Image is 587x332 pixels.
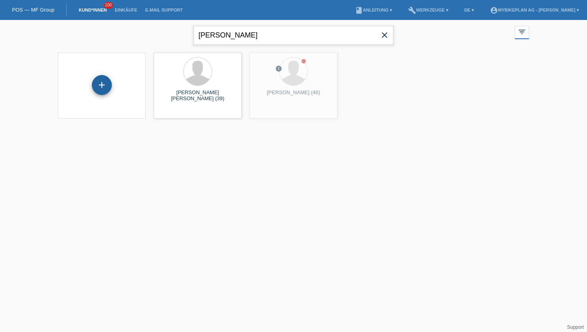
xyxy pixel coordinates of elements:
div: Unbestätigt, in Bearbeitung [275,65,282,73]
a: bookAnleitung ▾ [351,8,396,12]
a: account_circleMybikeplan AG - [PERSON_NAME] ▾ [486,8,583,12]
a: POS — MF Group [12,7,54,13]
span: 100 [104,2,113,9]
i: error [275,65,282,72]
div: Kund*in hinzufügen [92,78,111,92]
input: Suche... [194,26,393,45]
i: build [408,6,416,14]
i: filter_list [518,28,526,36]
div: [PERSON_NAME] (46) [256,89,331,102]
a: buildWerkzeuge ▾ [404,8,452,12]
i: book [355,6,363,14]
a: DE ▾ [460,8,478,12]
a: E-Mail Support [141,8,187,12]
i: account_circle [490,6,498,14]
a: Kund*innen [75,8,111,12]
i: close [380,30,389,40]
a: Einkäufe [111,8,141,12]
div: [PERSON_NAME] [PERSON_NAME] (39) [160,89,235,102]
a: Support [567,324,584,330]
